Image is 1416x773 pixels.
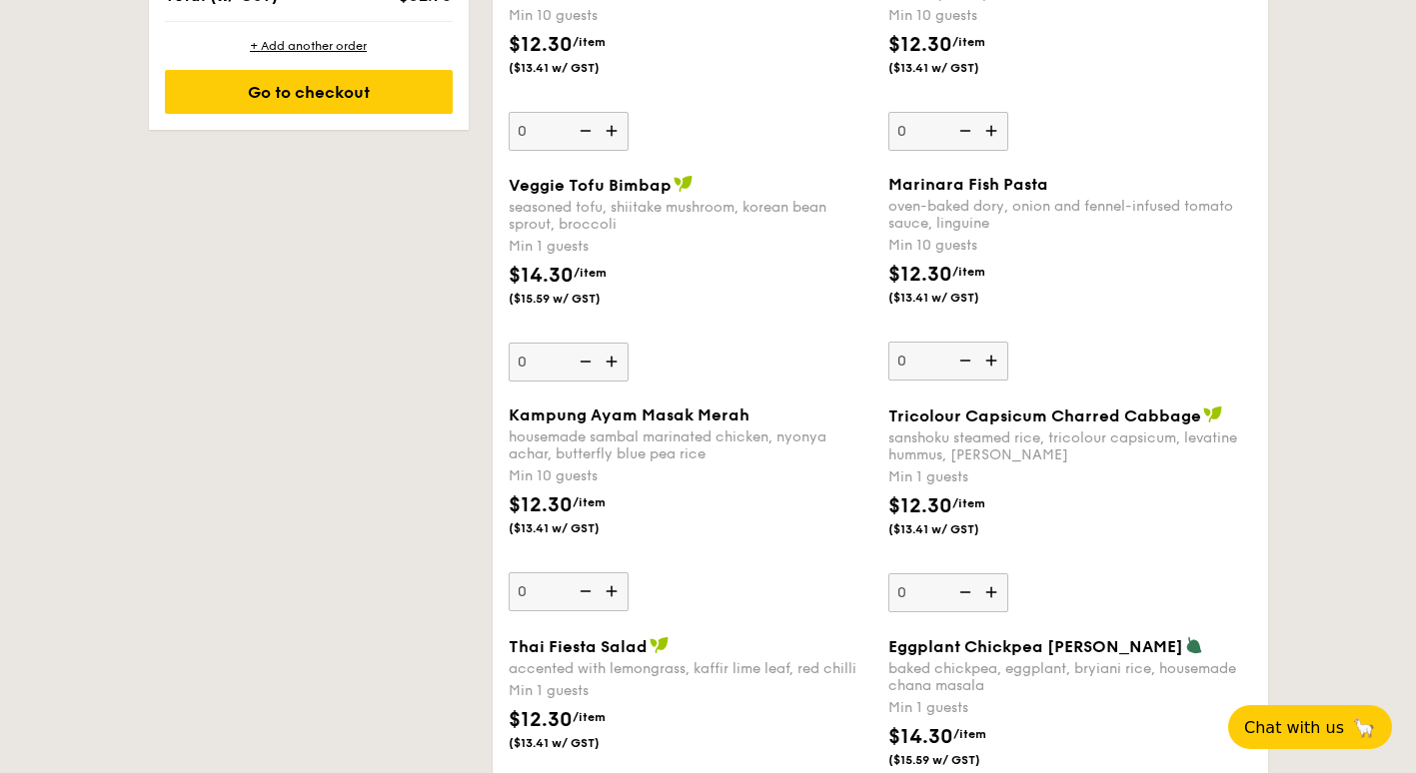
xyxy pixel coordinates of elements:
img: icon-vegan.f8ff3823.svg [674,175,694,193]
div: Min 10 guests [509,466,872,486]
span: /item [952,35,985,49]
span: Chat with us [1244,718,1344,737]
span: Veggie Tofu Bimbap [509,176,672,195]
span: Tricolour Capsicum Charred Cabbage [888,406,1201,425]
img: icon-vegetarian.fe4039eb.svg [1185,636,1203,654]
input: Tricolour Capsicum Charred Cabbagesanshoku steamed rice, tricolour capsicum, levatine hummus, [PE... [888,573,1008,612]
img: icon-vegan.f8ff3823.svg [1203,405,1223,423]
input: Marinara Fish Pastaoven-baked dory, onion and fennel-infused tomato sauce, linguineMin 10 guests$... [888,342,1008,381]
span: $14.30 [509,264,574,288]
span: ($13.41 w/ GST) [888,290,1024,306]
img: icon-add.58712e84.svg [599,343,629,381]
span: $12.30 [888,33,952,57]
span: ($13.41 w/ GST) [509,520,645,536]
img: icon-reduce.1d2dbef1.svg [948,342,978,380]
img: icon-reduce.1d2dbef1.svg [569,343,599,381]
input: Thai Green Curry Fishseared dory, thai style green [PERSON_NAME], butterfly blue pea riceMin 10 g... [888,112,1008,151]
span: /item [573,495,606,509]
span: /item [574,266,607,280]
div: seasoned tofu, shiitake mushroom, korean bean sprout, broccoli [509,199,872,233]
span: $12.30 [509,33,573,57]
img: icon-reduce.1d2dbef1.svg [569,572,599,610]
div: sanshoku steamed rice, tricolour capsicum, levatine hummus, [PERSON_NAME] [888,429,1252,463]
img: icon-reduce.1d2dbef1.svg [948,573,978,611]
span: /item [573,35,606,49]
div: Go to checkout [165,70,453,114]
img: icon-add.58712e84.svg [978,342,1008,380]
span: Kampung Ayam Masak Merah [509,405,749,424]
span: Marinara Fish Pasta [888,175,1048,194]
span: /item [952,265,985,279]
span: Eggplant Chickpea [PERSON_NAME] [888,637,1183,656]
img: icon-add.58712e84.svg [599,572,629,610]
div: Min 1 guests [888,467,1252,487]
span: /item [953,727,986,741]
span: /item [952,496,985,510]
input: Tuscan Garlic Cream White Fishsanshoku steamed rice, traditional garlic cream sauce, sundried tom... [509,112,629,151]
input: Kampung Ayam Masak Merahhousemade sambal marinated chicken, nyonya achar, butterfly blue pea rice... [509,572,629,611]
span: ($13.41 w/ GST) [888,521,1024,537]
img: icon-vegan.f8ff3823.svg [650,636,670,654]
span: ($13.41 w/ GST) [509,735,645,751]
span: ($13.41 w/ GST) [509,60,645,76]
div: baked chickpea, eggplant, bryiani rice, housemade chana masala [888,660,1252,694]
div: Min 10 guests [509,6,872,26]
span: Thai Fiesta Salad [509,637,648,656]
span: $12.30 [509,493,573,517]
span: ($15.59 w/ GST) [888,752,1024,768]
span: /item [573,710,606,724]
div: Min 10 guests [888,6,1252,26]
input: Veggie Tofu Bimbapseasoned tofu, shiitake mushroom, korean bean sprout, broccoliMin 1 guests$14.3... [509,343,629,382]
div: Min 1 guests [509,681,872,701]
span: $14.30 [888,725,953,749]
span: $12.30 [509,708,573,732]
div: + Add another order [165,38,453,54]
span: ($13.41 w/ GST) [888,60,1024,76]
div: Min 1 guests [888,698,1252,718]
img: icon-reduce.1d2dbef1.svg [948,112,978,150]
span: $12.30 [888,494,952,518]
span: $12.30 [888,263,952,287]
img: icon-reduce.1d2dbef1.svg [569,112,599,150]
img: icon-add.58712e84.svg [978,112,1008,150]
span: 🦙 [1352,716,1376,739]
div: housemade sambal marinated chicken, nyonya achar, butterfly blue pea rice [509,428,872,462]
span: ($15.59 w/ GST) [509,291,645,307]
div: accented with lemongrass, kaffir lime leaf, red chilli [509,660,872,677]
img: icon-add.58712e84.svg [978,573,1008,611]
div: oven-baked dory, onion and fennel-infused tomato sauce, linguine [888,198,1252,232]
button: Chat with us🦙 [1228,705,1392,749]
div: Min 10 guests [888,236,1252,256]
div: Min 1 guests [509,237,872,257]
img: icon-add.58712e84.svg [599,112,629,150]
